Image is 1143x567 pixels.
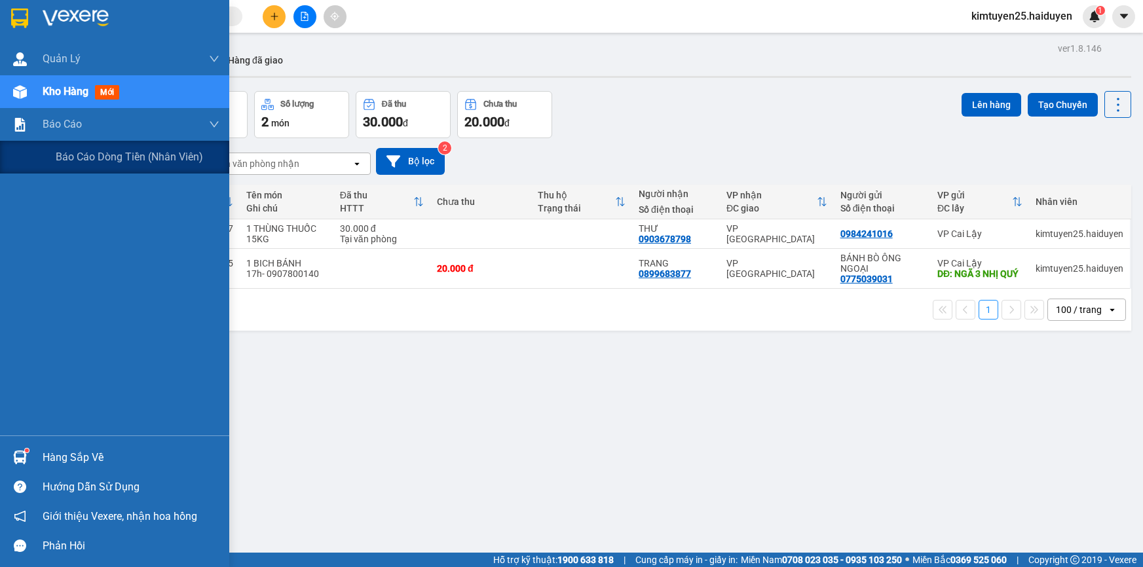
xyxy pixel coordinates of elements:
[13,52,27,66] img: warehouse-icon
[246,203,327,213] div: Ghi chú
[741,553,902,567] span: Miền Nam
[1112,5,1135,28] button: caret-down
[950,555,1007,565] strong: 0369 525 060
[13,118,27,132] img: solution-icon
[340,190,413,200] div: Đã thu
[979,300,998,320] button: 1
[333,185,430,219] th: Toggle SortBy
[340,203,413,213] div: HTTT
[840,229,893,239] div: 0984241016
[726,190,817,200] div: VP nhận
[912,553,1007,567] span: Miền Bắc
[624,553,626,567] span: |
[1118,10,1130,22] span: caret-down
[293,5,316,28] button: file-add
[352,158,362,169] svg: open
[840,203,924,213] div: Số điện thoại
[840,274,893,284] div: 0775039031
[56,149,203,165] span: Báo cáo dòng tiền (nhân viên)
[376,148,445,175] button: Bộ lọc
[538,203,615,213] div: Trạng thái
[246,258,327,268] div: 1 BICH BÁNH
[25,448,29,452] sup: 1
[457,91,552,138] button: Chưa thu20.000đ
[639,258,713,268] div: TRANG
[13,85,27,99] img: warehouse-icon
[271,118,290,128] span: món
[217,45,293,76] button: Hàng đã giao
[557,555,614,565] strong: 1900 633 818
[639,204,713,215] div: Số điện thoại
[726,223,827,244] div: VP [GEOGRAPHIC_DATA]
[261,114,269,130] span: 2
[931,185,1029,219] th: Toggle SortBy
[726,258,827,279] div: VP [GEOGRAPHIC_DATA]
[1070,555,1079,564] span: copyright
[639,223,713,234] div: THƯ
[270,12,279,21] span: plus
[1098,6,1102,15] span: 1
[437,196,525,207] div: Chưa thu
[14,510,26,522] span: notification
[246,190,327,200] div: Tên món
[1107,304,1117,315] svg: open
[246,268,327,279] div: 17h- 0907800140
[493,553,614,567] span: Hỗ trợ kỹ thuật:
[403,118,408,128] span: đ
[639,234,691,244] div: 0903678798
[43,508,197,524] span: Giới thiệu Vexere, nhận hoa hồng
[324,5,347,28] button: aim
[11,9,28,28] img: logo-vxr
[330,12,339,21] span: aim
[43,477,219,497] div: Hướng dẫn sử dụng
[95,85,119,100] span: mới
[937,203,1012,213] div: ĐC lấy
[1017,553,1019,567] span: |
[43,50,81,67] span: Quản Lý
[1096,6,1105,15] sup: 1
[209,119,219,130] span: down
[639,189,713,199] div: Người nhận
[254,91,349,138] button: Số lượng2món
[937,268,1022,279] div: DĐ: NGÃ 3 NHỊ QUÝ
[1036,196,1123,207] div: Nhân viên
[538,190,615,200] div: Thu hộ
[280,100,314,109] div: Số lượng
[43,116,82,132] span: Báo cáo
[782,555,902,565] strong: 0708 023 035 - 0935 103 250
[905,557,909,562] span: ⚪️
[1028,93,1098,117] button: Tạo Chuyến
[340,223,424,234] div: 30.000 đ
[300,12,309,21] span: file-add
[209,157,299,170] div: Chọn văn phòng nhận
[438,141,451,155] sup: 2
[531,185,632,219] th: Toggle SortBy
[209,54,219,64] span: down
[961,8,1083,24] span: kimtuyen25.haiduyen
[14,540,26,552] span: message
[937,258,1022,268] div: VP Cai Lậy
[1089,10,1100,22] img: icon-new-feature
[263,5,286,28] button: plus
[1036,229,1123,239] div: kimtuyen25.haiduyen
[43,536,219,556] div: Phản hồi
[246,223,327,244] div: 1 THÙNG THUỐC 15KG
[363,114,403,130] span: 30.000
[483,100,517,109] div: Chưa thu
[14,481,26,493] span: question-circle
[43,85,88,98] span: Kho hàng
[962,93,1021,117] button: Lên hàng
[726,203,817,213] div: ĐC giao
[382,100,406,109] div: Đã thu
[464,114,504,130] span: 20.000
[937,190,1012,200] div: VP gửi
[937,229,1022,239] div: VP Cai Lậy
[356,91,451,138] button: Đã thu30.000đ
[13,450,27,464] img: warehouse-icon
[504,118,510,128] span: đ
[635,553,738,567] span: Cung cấp máy in - giấy in:
[639,268,691,279] div: 0899683877
[1056,303,1102,316] div: 100 / trang
[840,253,924,274] div: BÁNH BÒ ÔNG NGOẠI
[840,190,924,200] div: Người gửi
